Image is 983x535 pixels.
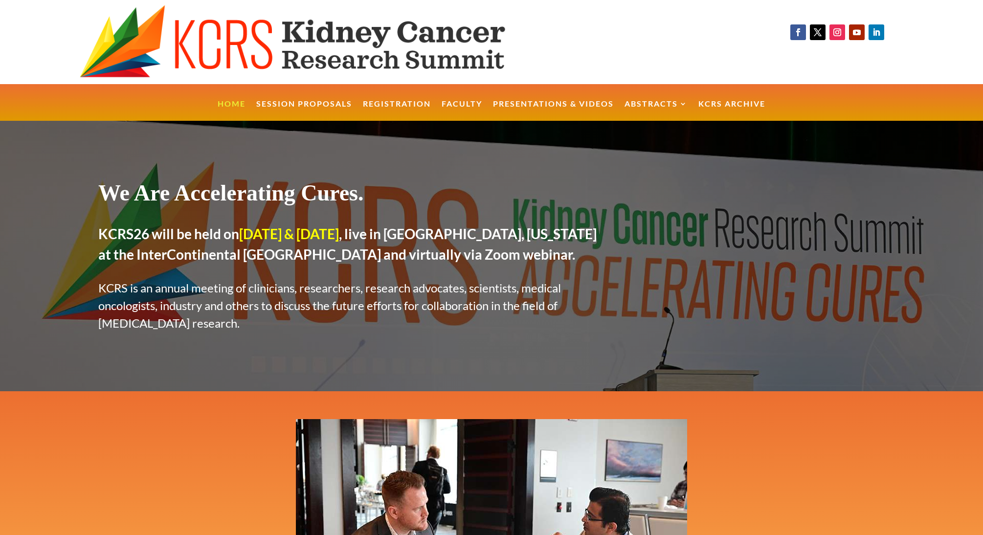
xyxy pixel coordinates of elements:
img: KCRS generic logo wide [80,5,558,79]
a: Home [218,100,246,121]
a: Presentations & Videos [493,100,614,121]
a: Registration [363,100,431,121]
a: Faculty [442,100,482,121]
a: Follow on Facebook [790,24,806,40]
a: Follow on Youtube [849,24,865,40]
a: Follow on X [810,24,826,40]
span: [DATE] & [DATE] [239,225,339,242]
a: KCRS Archive [698,100,765,121]
h1: We Are Accelerating Cures. [98,179,608,211]
a: Follow on Instagram [829,24,845,40]
p: KCRS is an annual meeting of clinicians, researchers, research advocates, scientists, medical onc... [98,279,608,332]
a: Abstracts [625,100,688,121]
h2: KCRS26 will be held on , live in [GEOGRAPHIC_DATA], [US_STATE] at the InterContinental [GEOGRAPHI... [98,223,608,269]
a: Session Proposals [256,100,352,121]
a: Follow on LinkedIn [869,24,884,40]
